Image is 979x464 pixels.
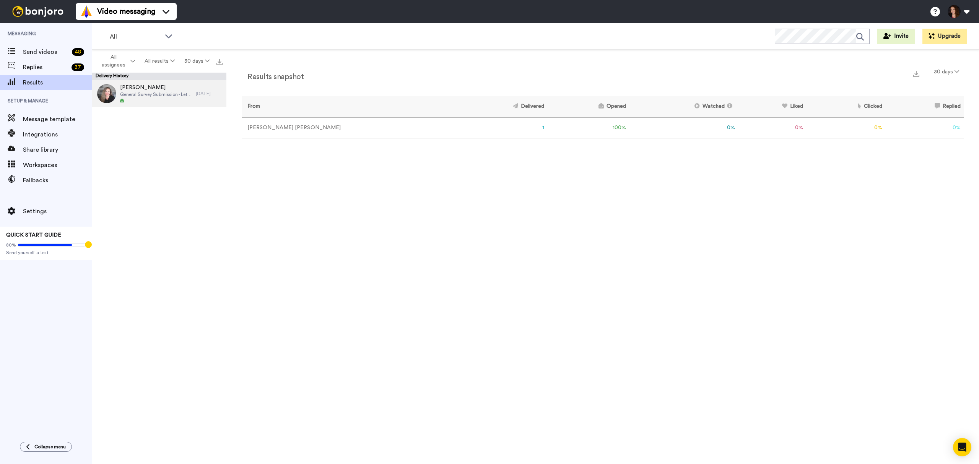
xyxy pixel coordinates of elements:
[547,96,629,117] th: Opened
[179,54,214,68] button: 30 days
[242,96,458,117] th: From
[120,91,192,97] span: General Survey Submission - Lets Help!!
[738,96,806,117] th: Liked
[23,176,92,185] span: Fallbacks
[92,73,226,80] div: Delivery History
[85,241,92,248] div: Tooltip anchor
[922,29,967,44] button: Upgrade
[23,78,92,87] span: Results
[20,442,72,452] button: Collapse menu
[458,117,548,138] td: 1
[140,54,180,68] button: All results
[6,250,86,256] span: Send yourself a test
[738,117,806,138] td: 0 %
[72,48,84,56] div: 48
[23,47,69,57] span: Send videos
[6,242,16,248] span: 80%
[629,117,738,138] td: 0 %
[110,32,161,41] span: All
[877,29,915,44] button: Invite
[547,117,629,138] td: 100 %
[97,84,116,103] img: 4fb369e6-0856-48e2-bde8-97e2558a6980-thumb.jpg
[34,444,66,450] span: Collapse menu
[23,207,92,216] span: Settings
[80,5,93,18] img: vm-color.svg
[92,80,226,107] a: [PERSON_NAME]General Survey Submission - Lets Help!![DATE]
[806,96,885,117] th: Clicked
[242,73,304,81] h2: Results snapshot
[9,6,67,17] img: bj-logo-header-white.svg
[23,161,92,170] span: Workspaces
[911,68,922,79] button: Export a summary of each team member’s results that match this filter now.
[196,91,223,97] div: [DATE]
[23,145,92,154] span: Share library
[242,117,458,138] td: [PERSON_NAME] [PERSON_NAME]
[23,115,92,124] span: Message template
[23,130,92,139] span: Integrations
[953,438,971,456] div: Open Intercom Messenger
[629,96,738,117] th: Watched
[885,96,964,117] th: Replied
[120,84,192,91] span: [PERSON_NAME]
[23,63,68,72] span: Replies
[913,71,919,77] img: export.svg
[93,50,140,72] button: All assignees
[216,59,223,65] img: export.svg
[98,54,129,69] span: All assignees
[806,117,885,138] td: 0 %
[885,117,964,138] td: 0 %
[929,65,964,79] button: 30 days
[97,6,155,17] span: Video messaging
[6,232,61,238] span: QUICK START GUIDE
[458,96,548,117] th: Delivered
[72,63,84,71] div: 37
[214,55,225,67] button: Export all results that match these filters now.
